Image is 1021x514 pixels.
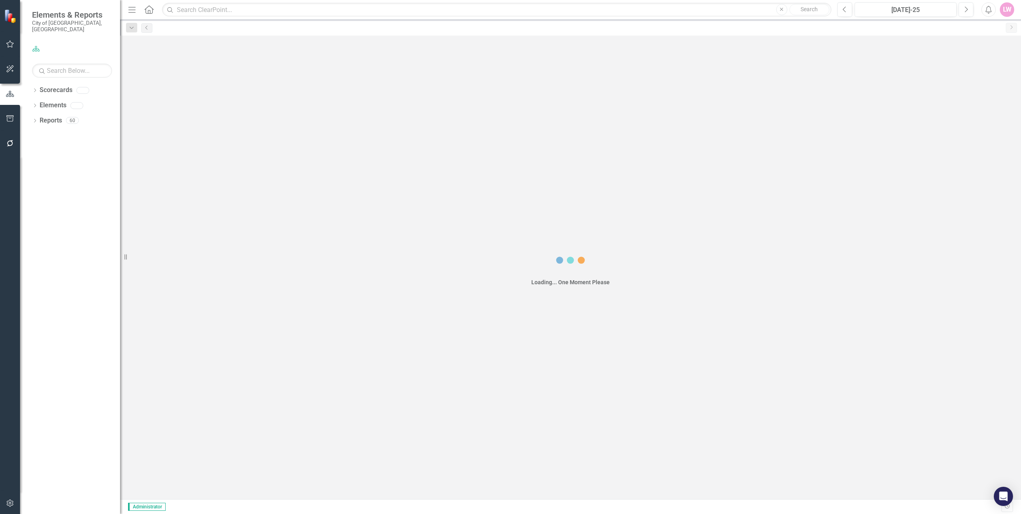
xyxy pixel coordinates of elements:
[32,64,112,78] input: Search Below...
[32,20,112,33] small: City of [GEOGRAPHIC_DATA], [GEOGRAPHIC_DATA]
[32,10,112,20] span: Elements & Reports
[789,4,829,15] button: Search
[128,503,166,511] span: Administrator
[40,101,66,110] a: Elements
[40,116,62,125] a: Reports
[40,86,72,95] a: Scorecards
[801,6,818,12] span: Search
[1000,2,1014,17] button: LW
[531,278,610,286] div: Loading... One Moment Please
[66,117,79,124] div: 60
[855,2,957,17] button: [DATE]-25
[162,3,831,17] input: Search ClearPoint...
[857,5,954,15] div: [DATE]-25
[4,9,18,23] img: ClearPoint Strategy
[994,487,1013,506] div: Open Intercom Messenger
